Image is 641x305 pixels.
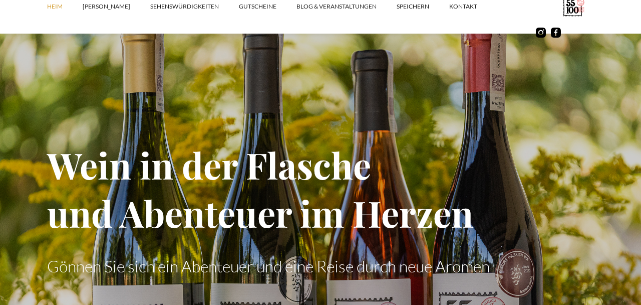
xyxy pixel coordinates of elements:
font: Blog & Veranstaltungen [296,3,377,10]
font: SPEICHERN [397,3,429,10]
font: Gutscheine [239,3,276,10]
font: Gönnen Sie sich ein Abenteuer und eine Reise durch neue Aromen [47,256,490,276]
font: und Abenteuer im Herzen [47,189,473,237]
font: SEHENSWÜRDIGKEITEN [150,3,219,10]
font: Heim [47,3,63,10]
font: [PERSON_NAME] [83,3,130,10]
font: Wein in der Flasche [47,140,371,189]
font: Kontakt [449,3,477,10]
